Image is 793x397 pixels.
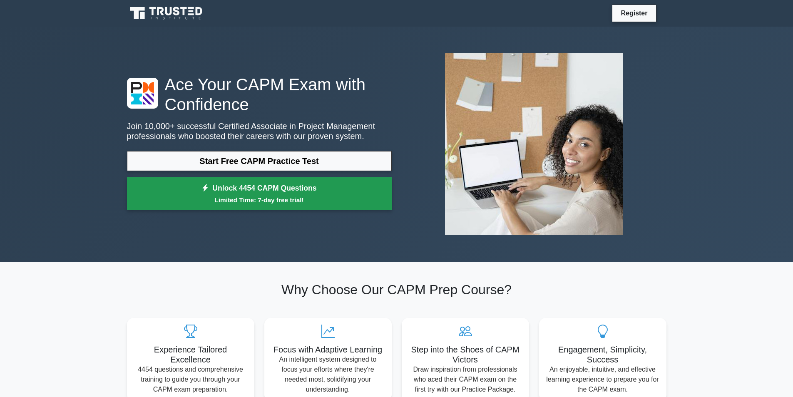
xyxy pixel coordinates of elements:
a: Start Free CAPM Practice Test [127,151,392,171]
p: 4454 questions and comprehensive training to guide you through your CAPM exam preparation. [134,365,248,395]
a: Register [616,8,652,18]
h5: Engagement, Simplicity, Success [546,345,660,365]
h2: Why Choose Our CAPM Prep Course? [127,282,666,298]
p: An enjoyable, intuitive, and effective learning experience to prepare you for the CAPM exam. [546,365,660,395]
p: Join 10,000+ successful Certified Associate in Project Management professionals who boosted their... [127,121,392,141]
h5: Step into the Shoes of CAPM Victors [408,345,522,365]
p: Draw inspiration from professionals who aced their CAPM exam on the first try with our Practice P... [408,365,522,395]
h5: Focus with Adaptive Learning [271,345,385,355]
p: An intelligent system designed to focus your efforts where they're needed most, solidifying your ... [271,355,385,395]
small: Limited Time: 7-day free trial! [137,195,381,205]
a: Unlock 4454 CAPM QuestionsLimited Time: 7-day free trial! [127,177,392,211]
h1: Ace Your CAPM Exam with Confidence [127,74,392,114]
h5: Experience Tailored Excellence [134,345,248,365]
